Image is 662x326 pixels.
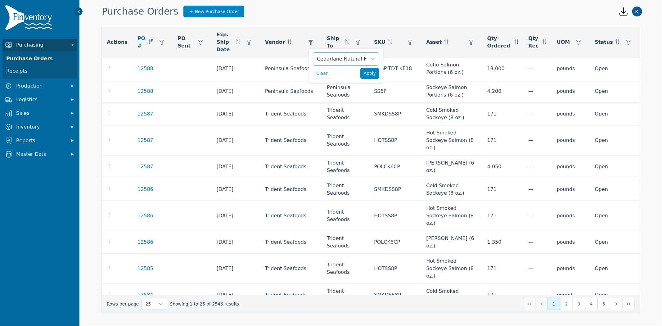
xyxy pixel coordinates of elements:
[369,103,421,125] td: SMKDSS8P
[265,38,285,46] span: Vendor
[137,163,153,170] a: 12587
[482,231,524,254] td: 1,350
[212,178,260,201] td: [DATE]
[369,284,421,306] td: SMKDSS8P
[212,156,260,178] td: [DATE]
[16,137,66,144] span: Reports
[524,103,552,125] td: —
[560,298,573,310] button: Page 2
[322,201,369,231] td: Trident Seafoods
[622,298,635,310] button: Last Page
[260,284,322,306] td: Trident Seafoods
[102,6,178,17] h1: Purchase Orders
[212,284,260,306] td: [DATE]
[364,70,376,77] span: Apply
[137,65,153,72] a: 12588
[426,38,442,46] span: Asset
[524,156,552,178] td: —
[374,38,385,46] span: SKU
[552,254,590,284] td: pounds
[421,254,482,284] td: Hot Smoked Sockeye Salmon (8 oz.)
[5,5,55,33] img: Finventory
[322,231,369,254] td: Trident Seafoods
[482,80,524,103] td: 4,200
[137,265,153,272] a: 12585
[217,31,233,53] span: Exp. Ship Date
[322,80,369,103] td: Peninsula Seafoods
[2,134,77,147] button: Reports
[322,103,369,125] td: Trident Seafoods
[590,156,640,178] td: Open
[212,125,260,156] td: [DATE]
[260,156,322,178] td: Trident Seafoods
[137,186,153,193] a: 12586
[487,35,512,50] span: Qty Ordered
[595,38,613,46] span: Status
[369,254,421,284] td: HOTSS8P
[16,123,66,131] span: Inventory
[524,254,552,284] td: —
[421,125,482,156] td: Hot Smoked Sockeye Salmon (8 oz.)
[557,38,570,46] span: UOM
[552,231,590,254] td: pounds
[137,88,153,95] a: 12588
[313,68,331,79] button: Clear
[212,254,260,284] td: [DATE]
[524,125,552,156] td: —
[107,38,128,46] span: Actions
[16,82,66,90] span: Production
[552,80,590,103] td: pounds
[260,103,322,125] td: Trident Seafoods
[482,103,524,125] td: 171
[2,107,77,120] button: Sales
[590,125,640,156] td: Open
[260,125,322,156] td: Trident Seafoods
[16,41,66,49] span: Purchasing
[4,65,76,77] a: Receipts
[137,212,153,220] a: 12586
[142,298,155,310] span: Rows per page
[421,57,482,80] td: Coho Salmon Portions (6 oz.)
[552,125,590,156] td: pounds
[590,284,640,306] td: Open
[322,284,369,306] td: Trident Seafoods
[421,80,482,103] td: Sockeye Salmon Portions (6 oz.)
[260,178,322,201] td: Trident Seafoods
[610,298,622,310] button: Next Page
[327,35,342,50] span: Ship To
[183,6,245,17] a: New Purchase Order
[195,8,239,15] span: New Purchase Order
[369,231,421,254] td: POLCK6CP
[524,201,552,231] td: —
[170,301,239,307] span: Showing 1 to 25 of 2546 results
[212,57,260,80] td: [DATE]
[2,39,77,51] button: Purchasing
[260,201,322,231] td: Trident Seafoods
[524,80,552,103] td: —
[360,68,380,79] button: Apply
[369,156,421,178] td: POLCK6CP
[529,35,540,50] span: Qty Rec
[212,103,260,125] td: [DATE]
[482,57,524,80] td: 13,000
[590,103,640,125] td: Open
[552,201,590,231] td: pounds
[137,238,153,246] a: 12586
[632,7,642,16] img: Kathleen Gray
[482,201,524,231] td: 171
[524,57,552,80] td: —
[590,80,640,103] td: Open
[178,35,192,50] span: PO Sent
[16,151,66,158] span: Master Data
[590,254,640,284] td: Open
[322,125,369,156] td: Trident Seafoods
[524,231,552,254] td: —
[313,53,367,65] div: Cedarlane Natural Foods, LLC
[2,121,77,133] button: Inventory
[482,284,524,306] td: 171
[2,148,77,161] button: Master Data
[524,178,552,201] td: —
[482,156,524,178] td: 4,050
[482,254,524,284] td: 171
[421,156,482,178] td: [PERSON_NAME] (6 oz.)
